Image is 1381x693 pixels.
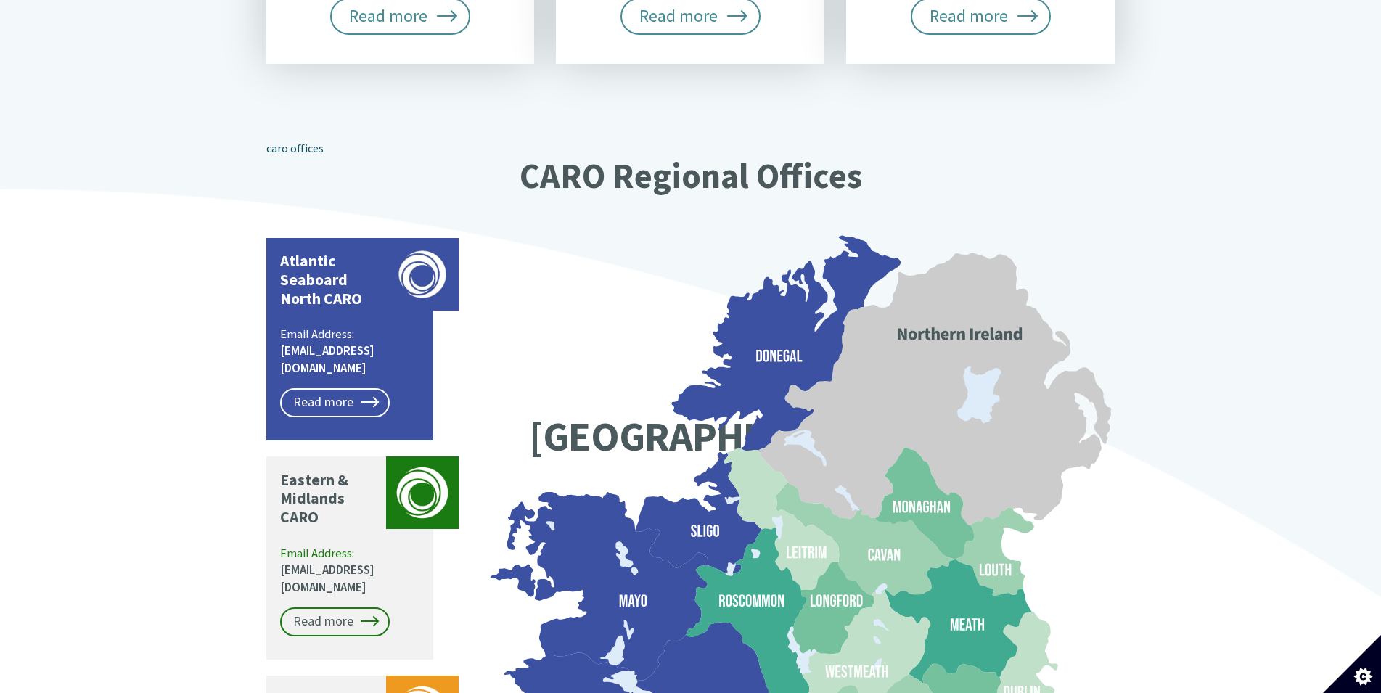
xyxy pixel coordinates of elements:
[280,562,374,595] a: [EMAIL_ADDRESS][DOMAIN_NAME]
[266,157,1115,195] h2: CARO Regional Offices
[529,410,901,462] text: [GEOGRAPHIC_DATA]
[280,471,379,528] p: Eastern & Midlands CARO
[280,252,379,308] p: Atlantic Seaboard North CARO
[1323,635,1381,693] button: Set cookie preferences
[280,388,390,417] a: Read more
[280,607,390,636] a: Read more
[266,141,324,155] a: caro offices
[280,326,422,377] p: Email Address:
[280,545,422,596] p: Email Address:
[280,343,374,376] a: [EMAIL_ADDRESS][DOMAIN_NAME]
